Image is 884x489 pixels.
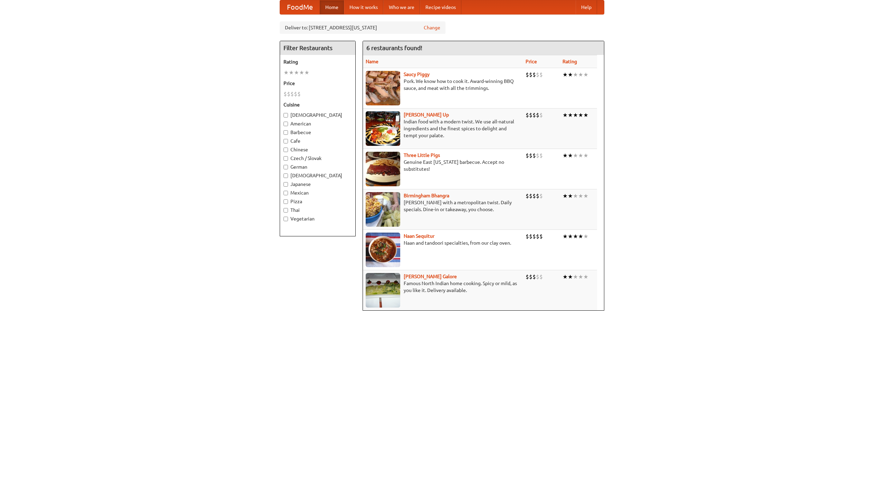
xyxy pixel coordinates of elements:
[583,233,588,240] li: ★
[583,71,588,78] li: ★
[284,199,288,204] input: Pizza
[280,41,355,55] h4: Filter Restaurants
[578,233,583,240] li: ★
[532,192,536,200] li: $
[284,112,352,119] label: [DEMOGRAPHIC_DATA]
[320,0,344,14] a: Home
[280,21,445,34] div: Deliver to: [STREET_ADDRESS][US_STATE]
[284,129,352,136] label: Barbecue
[578,152,583,159] li: ★
[404,274,457,279] a: [PERSON_NAME] Galore
[573,111,578,119] li: ★
[284,120,352,127] label: American
[583,152,588,159] li: ★
[539,273,543,281] li: $
[284,165,288,169] input: German
[284,217,288,221] input: Vegetarian
[366,78,520,92] p: Pork. We know how to cook it. Award-winning BBQ sauce, and meat with all the trimmings.
[424,24,440,31] a: Change
[563,152,568,159] li: ★
[526,59,537,64] a: Price
[573,152,578,159] li: ★
[299,69,304,76] li: ★
[383,0,420,14] a: Who we are
[366,45,422,51] ng-pluralize: 6 restaurants found!
[583,192,588,200] li: ★
[284,182,288,187] input: Japanese
[526,152,529,159] li: $
[529,111,532,119] li: $
[536,273,539,281] li: $
[568,71,573,78] li: ★
[526,111,529,119] li: $
[284,80,352,87] h5: Price
[563,111,568,119] li: ★
[284,173,288,178] input: [DEMOGRAPHIC_DATA]
[284,113,288,117] input: [DEMOGRAPHIC_DATA]
[536,192,539,200] li: $
[578,71,583,78] li: ★
[420,0,461,14] a: Recipe videos
[284,181,352,188] label: Japanese
[573,192,578,200] li: ★
[366,199,520,213] p: [PERSON_NAME] with a metropolitan twist. Daily specials. Dine-in or takeaway, you choose.
[366,59,378,64] a: Name
[366,239,520,246] p: Naan and tandoori specialties, from our clay oven.
[366,118,520,139] p: Indian food with a modern twist. We use all-natural ingredients and the finest spices to delight ...
[284,191,288,195] input: Mexican
[529,233,532,240] li: $
[529,152,532,159] li: $
[578,192,583,200] li: ★
[568,233,573,240] li: ★
[404,112,449,117] b: [PERSON_NAME] Up
[289,69,294,76] li: ★
[366,152,400,186] img: littlepigs.jpg
[583,273,588,281] li: ★
[344,0,383,14] a: How it works
[284,163,352,170] label: German
[532,111,536,119] li: $
[532,71,536,78] li: $
[532,233,536,240] li: $
[568,273,573,281] li: ★
[404,72,430,77] a: Saucy Piggy
[294,69,299,76] li: ★
[526,273,529,281] li: $
[563,233,568,240] li: ★
[539,192,543,200] li: $
[532,152,536,159] li: $
[573,273,578,281] li: ★
[366,159,520,172] p: Genuine East [US_STATE] barbecue. Accept no substitutes!
[563,71,568,78] li: ★
[568,152,573,159] li: ★
[284,58,352,65] h5: Rating
[563,59,577,64] a: Rating
[536,152,539,159] li: $
[284,155,352,162] label: Czech / Slovak
[583,111,588,119] li: ★
[529,273,532,281] li: $
[404,152,440,158] a: Three Little Pigs
[526,233,529,240] li: $
[532,273,536,281] li: $
[563,192,568,200] li: ★
[576,0,597,14] a: Help
[284,189,352,196] label: Mexican
[539,71,543,78] li: $
[284,148,288,152] input: Chinese
[284,90,287,98] li: $
[404,233,434,239] a: Naan Sequitur
[294,90,297,98] li: $
[536,71,539,78] li: $
[568,111,573,119] li: ★
[573,71,578,78] li: ★
[366,233,400,267] img: naansequitur.jpg
[280,0,320,14] a: FoodMe
[404,193,449,198] a: Birmingham Bhangra
[529,192,532,200] li: $
[366,71,400,105] img: saucy.jpg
